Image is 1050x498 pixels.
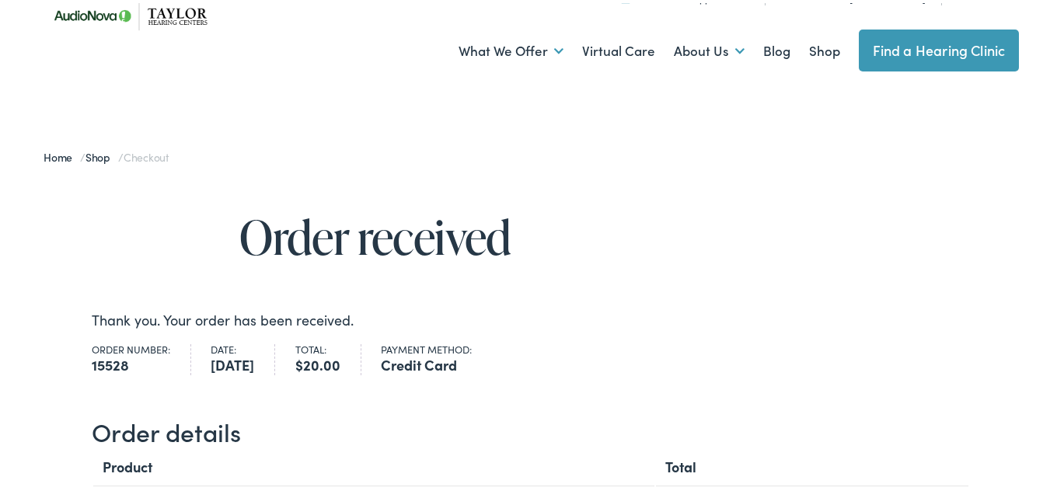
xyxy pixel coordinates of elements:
li: Order number: [92,341,191,372]
span: $ [295,352,303,371]
a: Find a Hearing Clinic [859,26,1020,68]
th: Total [656,446,968,481]
span: Checkout [124,146,169,162]
a: Shop [809,19,840,77]
a: Blog [763,19,790,77]
h2: Order details [92,414,970,444]
li: Total: [295,341,361,372]
strong: [DATE] [211,351,254,372]
p: Thank you. Your order has been received. [92,306,970,327]
a: Home [44,146,80,162]
a: Virtual Care [582,19,655,77]
span: / / [44,146,169,162]
h1: Order received [43,208,1020,259]
bdi: 20.00 [295,352,340,371]
a: About Us [674,19,745,77]
a: Shop [85,146,118,162]
strong: Credit Card [381,351,472,372]
th: Product [93,446,654,481]
a: What We Offer [459,19,563,77]
li: Payment method: [381,341,492,372]
strong: 15528 [92,351,170,372]
li: Date: [211,341,275,372]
